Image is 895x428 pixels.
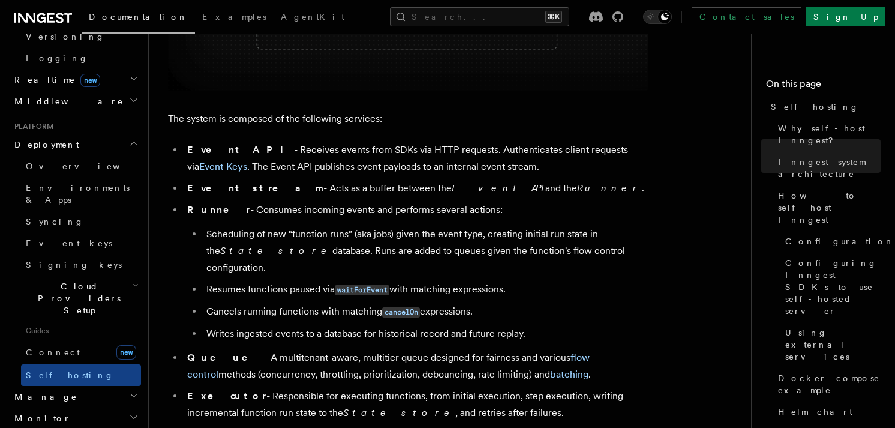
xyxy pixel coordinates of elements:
[766,77,881,96] h4: On this page
[10,134,141,155] button: Deployment
[766,96,881,118] a: Self-hosting
[785,327,881,363] span: Using external services
[21,340,141,364] a: Connectnew
[281,12,344,22] span: AgentKit
[26,53,88,63] span: Logging
[26,161,149,171] span: Overview
[21,280,133,316] span: Cloud Providers Setup
[21,254,141,276] a: Signing keys
[778,122,881,146] span: Why self-host Inngest?
[778,190,881,226] span: How to self-host Inngest
[187,352,265,363] strong: Queue
[335,283,389,295] a: waitForEvent
[390,7,569,26] button: Search...⌘K
[80,74,100,87] span: new
[203,281,648,298] li: Resumes functions paused via with matching expressions.
[203,226,648,276] li: Scheduling of new “function runs” (aka jobs) given the event type, creating initial run state in ...
[780,252,881,322] a: Configuring Inngest SDKs to use self-hosted server
[26,348,80,357] span: Connect
[21,155,141,177] a: Overview
[343,407,455,418] em: State store
[335,285,389,295] code: waitForEvent
[10,69,141,91] button: Realtimenew
[773,401,881,423] a: Helm chart
[89,12,188,22] span: Documentation
[202,12,266,22] span: Examples
[773,185,881,231] a: How to self-host Inngest
[21,276,141,321] button: Cloud Providers Setup
[187,390,266,402] strong: Executor
[773,151,881,185] a: Inngest system architecture
[778,406,852,418] span: Helm chart
[10,74,100,86] span: Realtime
[452,182,545,194] em: Event API
[773,118,881,151] a: Why self-host Inngest?
[778,156,881,180] span: Inngest system architecture
[806,7,885,26] a: Sign Up
[577,182,642,194] em: Runner
[10,155,141,386] div: Deployment
[10,412,71,424] span: Monitor
[21,47,141,69] a: Logging
[168,110,648,127] p: The system is composed of the following services:
[10,391,77,403] span: Manage
[785,257,881,317] span: Configuring Inngest SDKs to use self-hosted server
[382,307,420,318] code: cancelOn
[21,321,141,340] span: Guides
[785,235,894,247] span: Configuration
[550,369,588,380] a: batching
[187,352,590,380] a: flow control
[203,325,648,342] li: Writes ingested events to a database for historical record and future replay.
[26,32,105,41] span: Versioning
[184,180,648,197] li: - Acts as a buffer between the and the .
[26,238,112,248] span: Event keys
[21,232,141,254] a: Event keys
[26,183,130,205] span: Environments & Apps
[26,370,114,380] span: Self hosting
[643,10,672,24] button: Toggle dark mode
[21,364,141,386] a: Self hosting
[21,26,141,47] a: Versioning
[187,204,250,216] strong: Runner
[692,7,801,26] a: Contact sales
[274,4,352,32] a: AgentKit
[26,217,84,226] span: Syncing
[187,182,323,194] strong: Event stream
[21,211,141,232] a: Syncing
[10,139,79,151] span: Deployment
[184,349,648,383] li: - A multitenant-aware, multitier queue designed for fairness and various methods (concurrency, th...
[773,367,881,401] a: Docker compose example
[771,101,859,113] span: Self-hosting
[10,386,141,408] button: Manage
[116,345,136,360] span: new
[26,260,122,270] span: Signing keys
[778,372,881,396] span: Docker compose example
[82,4,195,34] a: Documentation
[184,142,648,175] li: - Receives events from SDKs via HTTP requests. Authenticates client requests via . The Event API ...
[10,91,141,112] button: Middleware
[184,388,648,421] li: - Responsible for executing functions, from initial execution, step execution, writing incrementa...
[195,4,274,32] a: Examples
[184,202,648,342] li: - Consumes incoming events and performs several actions:
[10,95,124,107] span: Middleware
[203,303,648,321] li: Cancels running functions with matching expressions.
[545,11,562,23] kbd: ⌘K
[21,177,141,211] a: Environments & Apps
[187,144,294,155] strong: Event API
[780,322,881,367] a: Using external services
[199,161,247,172] a: Event Keys
[10,122,54,131] span: Platform
[382,306,420,317] a: cancelOn
[780,231,881,252] a: Configuration
[220,245,332,256] em: State store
